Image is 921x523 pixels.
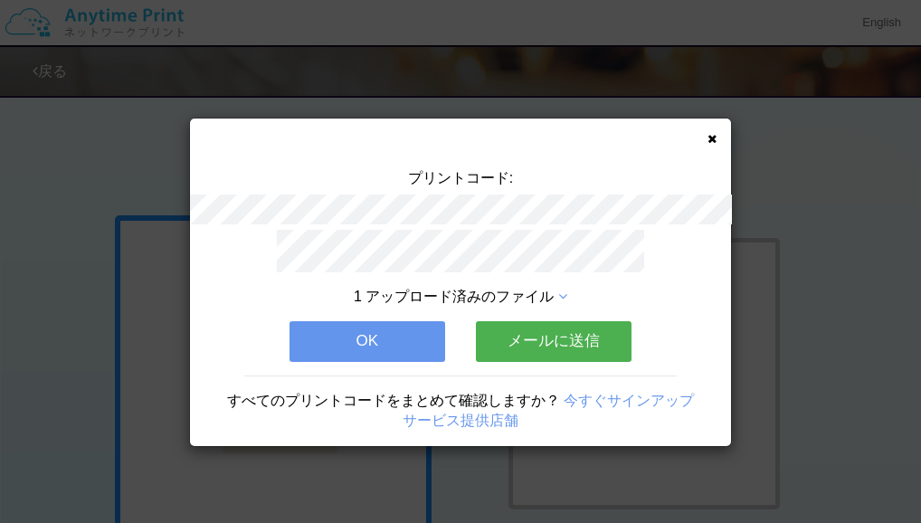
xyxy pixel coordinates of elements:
[408,170,513,185] span: プリントコード:
[354,289,554,304] span: 1 アップロード済みのファイル
[403,413,518,428] a: サービス提供店舗
[290,321,445,361] button: OK
[476,321,631,361] button: メールに送信
[564,393,694,408] a: 今すぐサインアップ
[227,393,560,408] span: すべてのプリントコードをまとめて確認しますか？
